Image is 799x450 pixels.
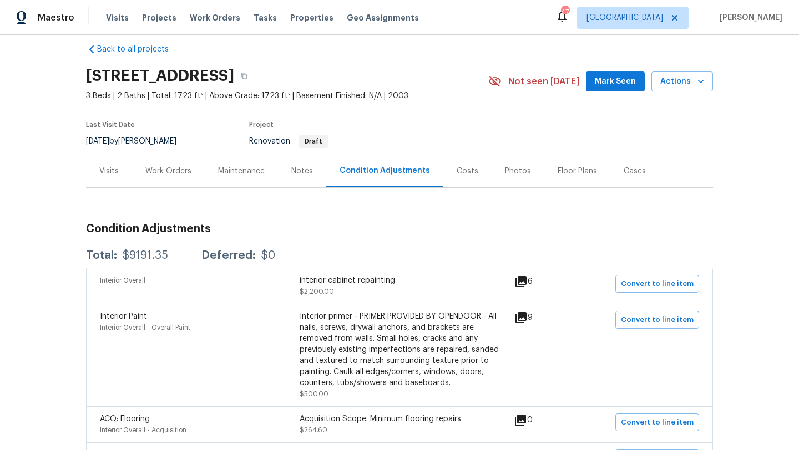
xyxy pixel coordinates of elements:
[615,311,699,329] button: Convert to line item
[300,311,499,388] div: Interior primer - PRIMER PROVIDED BY OPENDOOR - All nails, screws, drywall anchors, and brackets ...
[123,250,168,261] div: $9191.35
[99,166,119,177] div: Visits
[651,71,713,92] button: Actions
[86,44,193,55] a: Back to all projects
[86,135,190,148] div: by [PERSON_NAME]
[561,7,569,18] div: 47
[457,166,478,177] div: Costs
[86,121,135,128] span: Last Visit Date
[100,415,150,423] span: ACQ: Flooring
[86,137,109,145] span: [DATE]
[621,278,694,290] span: Convert to line item
[106,12,129,23] span: Visits
[291,166,313,177] div: Notes
[86,70,234,81] h2: [STREET_ADDRESS]
[261,250,275,261] div: $0
[514,275,568,288] div: 6
[621,416,694,429] span: Convert to line item
[300,427,327,433] span: $264.60
[38,12,74,23] span: Maestro
[347,12,419,23] span: Geo Assignments
[514,311,568,324] div: 9
[715,12,782,23] span: [PERSON_NAME]
[86,90,488,101] span: 3 Beds | 2 Baths | Total: 1723 ft² | Above Grade: 1723 ft² | Basement Finished: N/A | 2003
[86,250,117,261] div: Total:
[660,75,704,89] span: Actions
[300,138,327,145] span: Draft
[558,166,597,177] div: Floor Plans
[100,277,145,284] span: Interior Overall
[249,121,274,128] span: Project
[300,413,499,425] div: Acquisition Scope: Minimum flooring repairs
[595,75,636,89] span: Mark Seen
[290,12,333,23] span: Properties
[234,66,254,86] button: Copy Address
[624,166,646,177] div: Cases
[86,223,713,234] h3: Condition Adjustments
[300,275,499,286] div: interior cabinet repainting
[615,413,699,431] button: Convert to line item
[145,166,191,177] div: Work Orders
[505,166,531,177] div: Photos
[249,137,328,145] span: Renovation
[340,165,430,176] div: Condition Adjustments
[615,275,699,293] button: Convert to line item
[508,76,579,87] span: Not seen [DATE]
[190,12,240,23] span: Work Orders
[100,324,190,331] span: Interior Overall - Overall Paint
[300,288,334,295] span: $2,200.00
[514,413,568,427] div: 0
[100,427,186,433] span: Interior Overall - Acquisition
[254,14,277,22] span: Tasks
[621,314,694,326] span: Convert to line item
[586,71,645,92] button: Mark Seen
[586,12,663,23] span: [GEOGRAPHIC_DATA]
[300,391,328,397] span: $500.00
[142,12,176,23] span: Projects
[100,313,147,320] span: Interior Paint
[218,166,265,177] div: Maintenance
[201,250,256,261] div: Deferred:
